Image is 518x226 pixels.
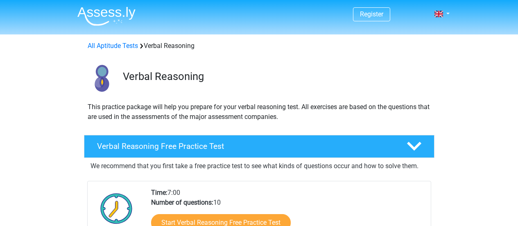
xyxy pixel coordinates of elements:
b: Time: [151,189,167,196]
h4: Verbal Reasoning Free Practice Test [97,142,394,151]
a: Register [360,10,383,18]
h3: Verbal Reasoning [123,70,428,83]
a: All Aptitude Tests [88,42,138,50]
img: verbal reasoning [84,61,119,96]
div: Verbal Reasoning [84,41,434,51]
b: Number of questions: [151,199,213,206]
p: This practice package will help you prepare for your verbal reasoning test. All exercises are bas... [88,102,431,122]
p: We recommend that you first take a free practice test to see what kinds of questions occur and ho... [90,161,428,171]
img: Assessly [77,7,136,26]
a: Verbal Reasoning Free Practice Test [81,135,438,158]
